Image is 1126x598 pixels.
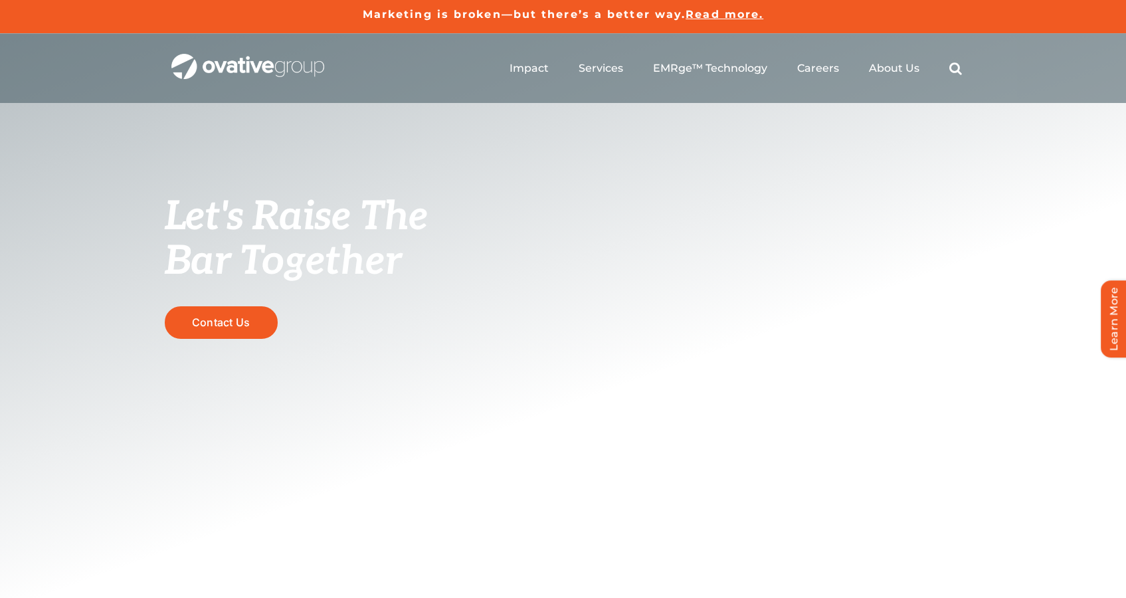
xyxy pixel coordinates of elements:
[363,8,686,21] a: Marketing is broken—but there’s a better way.
[686,8,763,21] a: Read more.
[797,62,839,75] a: Careers
[579,62,623,75] a: Services
[653,62,767,75] a: EMRge™ Technology
[165,238,401,286] span: Bar Together
[949,62,962,75] a: Search
[165,193,428,241] span: Let's Raise The
[510,47,962,90] nav: Menu
[869,62,919,75] a: About Us
[192,316,250,329] span: Contact Us
[510,62,549,75] a: Impact
[165,306,278,339] a: Contact Us
[171,52,324,65] a: OG_Full_horizontal_WHT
